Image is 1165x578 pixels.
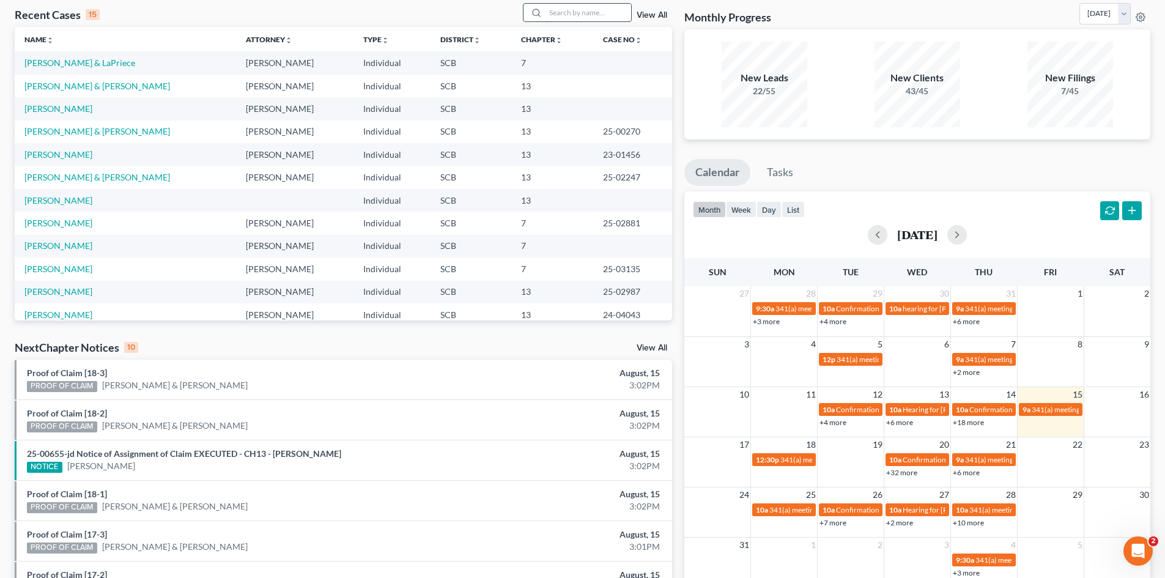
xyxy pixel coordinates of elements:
div: 22/55 [722,85,807,97]
a: Proof of Claim [18-2] [27,408,107,418]
a: +7 more [819,518,846,527]
span: 9a [956,355,964,364]
td: 7 [511,51,593,74]
td: 25-00270 [593,120,672,143]
div: PROOF OF CLAIM [27,543,97,554]
a: Chapterunfold_more [521,35,563,44]
div: 3:02PM [457,420,660,432]
div: 3:02PM [457,500,660,513]
i: unfold_more [382,37,389,44]
span: Sun [709,267,727,277]
span: 10a [823,505,835,514]
a: Attorneyunfold_more [246,35,292,44]
a: [PERSON_NAME] [24,240,92,251]
td: 7 [511,235,593,258]
td: 23-01456 [593,143,672,166]
td: Individual [353,143,431,166]
div: August, 15 [457,407,660,420]
a: +3 more [953,568,980,577]
span: 22 [1071,437,1084,452]
i: unfold_more [46,37,54,44]
div: 15 [86,9,100,20]
td: SCB [431,166,511,188]
a: +10 more [953,518,984,527]
td: SCB [431,212,511,234]
td: 13 [511,143,593,166]
span: 341(a) meeting for [PERSON_NAME] [975,555,1093,565]
div: August, 15 [457,528,660,541]
span: 16 [1138,387,1150,402]
td: Individual [353,120,431,143]
a: [PERSON_NAME] & [PERSON_NAME] [102,379,248,391]
a: Districtunfold_more [440,35,481,44]
span: 1 [1076,286,1084,301]
td: [PERSON_NAME] [236,212,353,234]
a: Calendar [684,159,750,186]
i: unfold_more [285,37,292,44]
a: Case Nounfold_more [603,35,642,44]
div: NOTICE [27,462,62,473]
td: SCB [431,143,511,166]
td: Individual [353,189,431,212]
span: 9a [956,304,964,313]
a: Typeunfold_more [363,35,389,44]
span: 26 [871,487,884,502]
span: 10a [956,505,968,514]
td: 7 [511,258,593,280]
td: 13 [511,303,593,326]
span: Mon [774,267,795,277]
span: 13 [938,387,950,402]
div: New Filings [1027,71,1113,85]
span: 10a [956,405,968,414]
span: 341(a) meeting for [PERSON_NAME] [837,355,955,364]
input: Search by name... [546,4,631,21]
span: 5 [1076,538,1084,552]
span: 341(a) meeting for [PERSON_NAME] [965,355,1083,364]
a: +4 more [819,418,846,427]
span: 4 [1010,538,1017,552]
a: +2 more [953,368,980,377]
span: 9a [956,455,964,464]
td: SCB [431,235,511,258]
div: PROOF OF CLAIM [27,502,97,513]
a: [PERSON_NAME] [24,103,92,114]
span: Tue [843,267,859,277]
span: 19 [871,437,884,452]
button: day [756,201,782,218]
span: hearing for [PERSON_NAME] [903,304,997,313]
a: +18 more [953,418,984,427]
td: SCB [431,258,511,280]
td: [PERSON_NAME] [236,281,353,303]
td: SCB [431,75,511,97]
a: Proof of Claim [18-1] [27,489,107,499]
span: 4 [810,337,817,352]
a: [PERSON_NAME] & [PERSON_NAME] [24,126,170,136]
td: Individual [353,97,431,120]
span: 23 [1138,437,1150,452]
span: 2 [876,538,884,552]
span: 21 [1005,437,1017,452]
div: New Leads [722,71,807,85]
span: 28 [1005,487,1017,502]
a: +6 more [886,418,913,427]
a: Tasks [756,159,804,186]
div: Recent Cases [15,7,100,22]
span: 10a [889,455,901,464]
button: month [693,201,726,218]
span: Wed [907,267,927,277]
td: 13 [511,97,593,120]
a: +2 more [886,518,913,527]
td: Individual [353,75,431,97]
td: [PERSON_NAME] [236,143,353,166]
span: 15 [1071,387,1084,402]
td: Individual [353,235,431,258]
td: 13 [511,75,593,97]
a: [PERSON_NAME] [24,149,92,160]
span: 25 [805,487,817,502]
div: August, 15 [457,488,660,500]
div: 10 [124,342,138,353]
span: Confirmation Hearing for [PERSON_NAME] & [PERSON_NAME] [836,505,1041,514]
td: 13 [511,281,593,303]
span: 10a [889,405,901,414]
div: August, 15 [457,367,660,379]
